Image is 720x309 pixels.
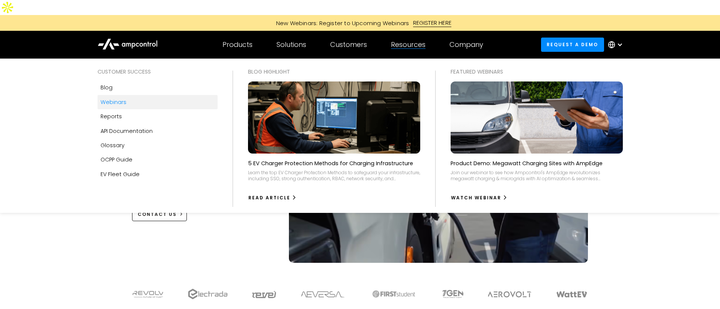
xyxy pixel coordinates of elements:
[413,19,452,27] div: REGISTER HERE
[138,211,177,218] div: CONTACT US
[101,170,140,178] div: EV Fleet Guide
[101,155,132,164] div: OCPP Guide
[188,289,227,299] img: electrada logo
[222,41,253,49] div: Products
[391,41,425,49] div: Resources
[449,41,483,49] div: Company
[248,68,420,76] div: Blog Highlight
[98,68,218,76] div: Customer success
[451,160,603,167] p: Product Demo: Megawatt Charging Sites with AmpEdge
[98,80,218,95] a: Blog
[101,141,125,149] div: Glossary
[132,207,187,221] a: CONTACT US
[98,124,218,138] a: API Documentation
[248,170,420,181] div: Learn the top EV Charger Protection Methods to safeguard your infrastructure, including SSO, stro...
[451,68,623,76] div: Featured webinars
[191,19,529,27] a: New Webinars: Register to Upcoming WebinarsREGISTER HERE
[556,291,588,297] img: WattEV logo
[248,160,413,167] p: 5 EV Charger Protection Methods for Charging Infrastructure
[98,167,218,181] a: EV Fleet Guide
[451,192,508,204] a: watch webinar
[451,194,501,201] div: watch webinar
[330,41,367,49] div: Customers
[98,109,218,124] a: Reports
[277,41,306,49] div: Solutions
[269,19,413,27] div: New Webinars: Register to Upcoming Webinars
[541,38,604,51] a: Request a demo
[248,194,290,201] div: Read Article
[98,95,218,109] a: Webinars
[101,98,126,106] div: Webinars
[101,83,113,92] div: Blog
[98,138,218,152] a: Glossary
[98,152,218,167] a: OCPP Guide
[487,291,532,297] img: Aerovolt Logo
[101,127,153,135] div: API Documentation
[101,112,122,121] div: Reports
[248,192,297,204] a: Read Article
[451,170,623,181] div: Join our webinar to see how Ampcontrol's AmpEdge revolutionizes megawatt charging & microgrids wi...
